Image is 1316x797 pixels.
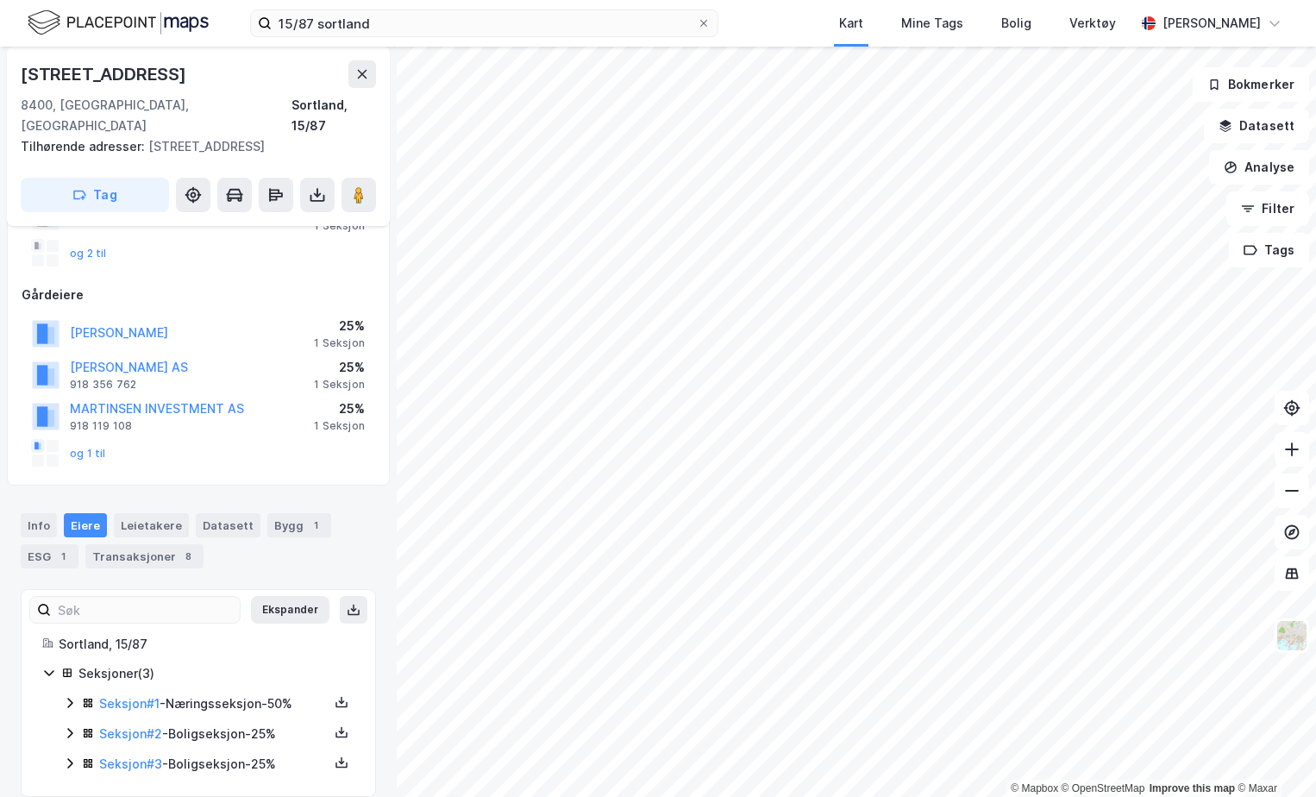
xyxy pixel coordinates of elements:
[59,634,354,655] div: Sortland, 15/87
[64,513,107,537] div: Eiere
[1230,714,1316,797] iframe: Chat Widget
[85,544,204,568] div: Transaksjoner
[99,724,329,744] div: - Boligseksjon - 25%
[314,316,365,336] div: 25%
[99,726,162,741] a: Seksjon#2
[901,13,963,34] div: Mine Tags
[21,95,291,136] div: 8400, [GEOGRAPHIC_DATA], [GEOGRAPHIC_DATA]
[28,8,209,38] img: logo.f888ab2527a4732fd821a326f86c7f29.svg
[21,513,57,537] div: Info
[1275,619,1308,652] img: Z
[272,10,697,36] input: Søk på adresse, matrikkel, gårdeiere, leietakere eller personer
[21,178,169,212] button: Tag
[99,696,160,711] a: Seksjon#1
[1150,782,1235,794] a: Improve this map
[1226,191,1309,226] button: Filter
[314,398,365,419] div: 25%
[1209,150,1309,185] button: Analyse
[1062,782,1145,794] a: OpenStreetMap
[267,513,331,537] div: Bygg
[21,60,190,88] div: [STREET_ADDRESS]
[314,357,365,378] div: 25%
[179,548,197,565] div: 8
[1011,782,1058,794] a: Mapbox
[314,419,365,433] div: 1 Seksjon
[314,378,365,392] div: 1 Seksjon
[1069,13,1116,34] div: Verktøy
[99,754,329,775] div: - Boligseksjon - 25%
[1204,109,1309,143] button: Datasett
[70,378,136,392] div: 918 356 762
[22,285,375,305] div: Gårdeiere
[51,597,240,623] input: Søk
[1193,67,1309,102] button: Bokmerker
[99,756,162,771] a: Seksjon#3
[114,513,189,537] div: Leietakere
[314,219,365,233] div: 1 Seksjon
[839,13,863,34] div: Kart
[307,517,324,534] div: 1
[251,596,329,624] button: Ekspander
[21,544,78,568] div: ESG
[78,663,354,684] div: Seksjoner ( 3 )
[196,513,260,537] div: Datasett
[99,693,329,714] div: - Næringsseksjon - 50%
[1229,233,1309,267] button: Tags
[1001,13,1031,34] div: Bolig
[291,95,376,136] div: Sortland, 15/87
[1230,714,1316,797] div: Kontrollprogram for chat
[54,548,72,565] div: 1
[21,139,148,154] span: Tilhørende adresser:
[21,136,362,157] div: [STREET_ADDRESS]
[1162,13,1261,34] div: [PERSON_NAME]
[70,419,132,433] div: 918 119 108
[314,336,365,350] div: 1 Seksjon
